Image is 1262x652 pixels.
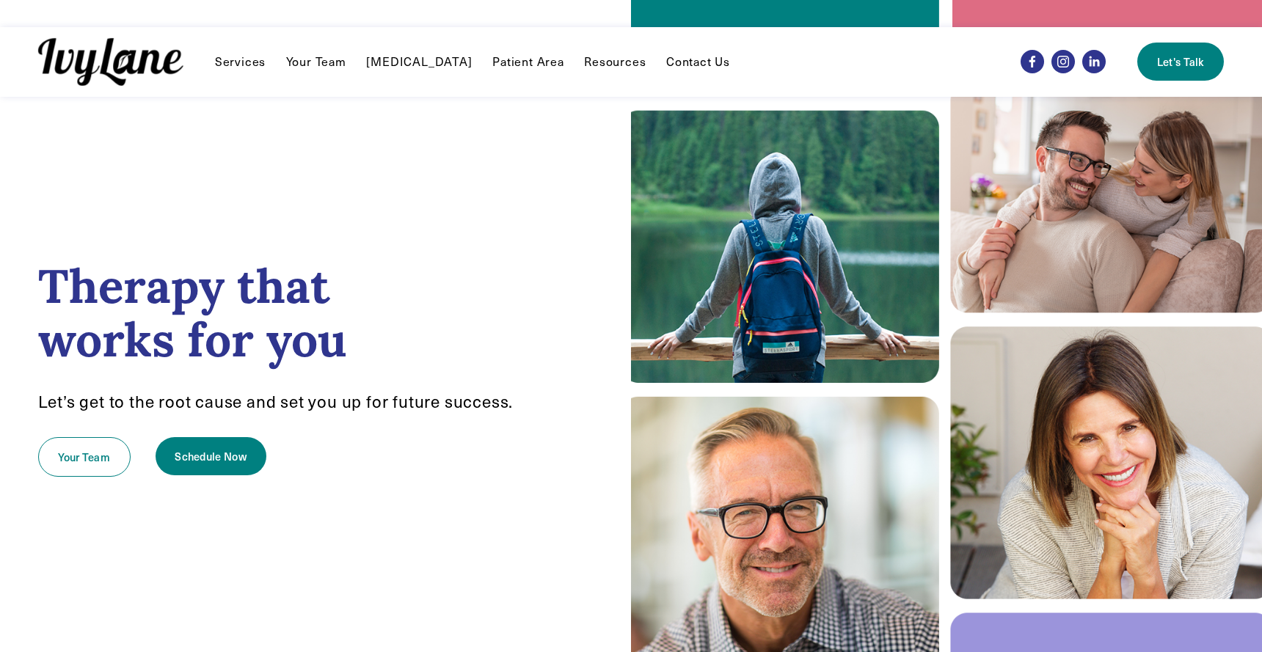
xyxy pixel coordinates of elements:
a: LinkedIn [1082,50,1106,73]
span: Resources [584,54,646,70]
a: Your Team [286,53,346,70]
img: Ivy Lane Counseling &mdash; Therapy that works for you [38,38,183,86]
span: Services [215,54,266,70]
a: [MEDICAL_DATA] [366,53,472,70]
a: Facebook [1021,50,1044,73]
strong: Therapy that works for you [38,256,347,370]
span: Let’s get to the root cause and set you up for future success. [38,390,514,412]
a: Contact Us [666,53,730,70]
a: Your Team [38,437,131,477]
a: folder dropdown [584,53,646,70]
a: Instagram [1051,50,1075,73]
a: Patient Area [492,53,564,70]
a: Schedule Now [156,437,266,475]
a: folder dropdown [215,53,266,70]
a: Let's Talk [1137,43,1224,81]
